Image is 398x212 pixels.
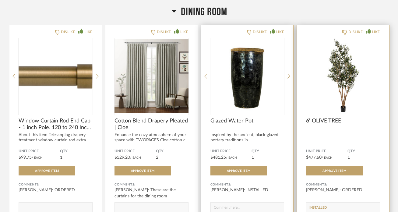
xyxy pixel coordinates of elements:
div: DISLIKE [61,29,75,35]
div: Comments: [114,182,188,188]
span: Glazed Water Pot [210,118,284,124]
div: DISLIKE [157,29,171,35]
span: 6' OLIVE TREE [306,118,380,124]
span: $481.25 [210,155,226,160]
button: Approve Item [19,166,75,175]
span: Unit Price [19,149,60,154]
div: [PERSON_NAME]: INSTALLED [210,187,284,193]
div: Enhance the cozy atmosphere of your space with TWOPAGES Cloe cotton c... [114,132,188,143]
span: / Each [226,156,237,159]
button: Approve Item [210,166,267,175]
span: / Each [322,156,333,159]
img: undefined [19,38,93,114]
div: [PERSON_NAME]: These are the curtains for the dining room [114,187,188,199]
img: undefined [210,38,284,114]
span: 1 [60,155,62,160]
span: 1 [252,155,254,160]
button: Approve Item [306,166,363,175]
img: undefined [306,38,380,114]
span: Unit Price [306,149,347,154]
span: QTY [60,149,93,154]
span: Unit Price [210,149,252,154]
div: Comments: [19,182,93,188]
span: Approve Item [35,169,59,172]
span: QTY [156,149,188,154]
span: $477.60 [306,155,322,160]
div: LIKE [180,29,188,35]
div: [PERSON_NAME]: ORDERED [19,187,93,193]
div: DISLIKE [253,29,267,35]
div: DISLIKE [348,29,363,35]
span: Approve Item [131,169,155,172]
div: [PERSON_NAME]: ORDERED [306,187,380,193]
span: Window Curtain Rod End Cap - 1 inch Pole. 120 to 240 Inch. Warm Gold [19,118,93,131]
span: Dining Room [181,5,227,19]
span: $529.20 [114,155,130,160]
div: Comments: [210,182,284,188]
span: QTY [347,149,380,154]
span: 1 [347,155,350,160]
span: / Each [130,156,141,159]
div: LIKE [84,29,92,35]
span: 2 [156,155,158,160]
span: Approve Item [227,169,251,172]
img: undefined [114,38,188,114]
span: QTY [252,149,284,154]
div: LIKE [276,29,284,35]
div: Inspired by the ancient, black-glazed pottery traditions in [GEOGRAPHIC_DATA] and [GEOGRAPHIC_DAT... [210,132,284,153]
div: LIKE [372,29,380,35]
div: Comments: [306,182,380,188]
span: Unit Price [114,149,156,154]
span: Approve Item [322,169,346,172]
span: Cotton Blend Drapery Pleated | Cloe [114,118,188,131]
button: Approve Item [114,166,171,175]
span: $99.75 [19,155,32,160]
span: / Each [32,156,43,159]
div: About this item Telescoping drapery treatment window curtain rod extra la... [19,132,93,148]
